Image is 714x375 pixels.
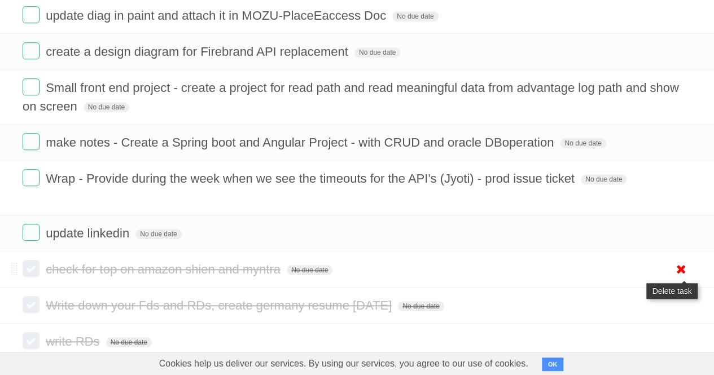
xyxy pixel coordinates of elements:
label: Done [23,260,40,277]
span: No due date [581,174,627,184]
span: write RDs [46,334,102,348]
label: Done [23,133,40,150]
label: Done [23,169,40,186]
span: No due date [287,265,332,275]
label: Done [23,42,40,59]
span: No due date [392,11,438,21]
span: update linkedin [46,226,132,240]
span: No due date [560,138,606,148]
label: Done [23,78,40,95]
span: make notes - Create a Spring boot and Angular Project - with CRUD and oracle DBoperation [46,135,557,149]
span: check for top on amazon shien and myntra [46,262,283,276]
span: No due date [398,301,444,311]
span: No due date [84,102,129,112]
span: Small front end project - create a project for read path and read meaningful data from advantage ... [23,81,679,113]
span: No due date [354,47,400,58]
span: No due date [106,337,152,347]
span: Wrap - Provide during the week when we see the timeouts for the API's (Jyoti) - prod issue ticket [46,171,577,186]
label: Done [23,332,40,349]
label: Done [23,6,40,23]
span: update diag in paint and attach it in MOZU-PlaceEaccess Doc [46,8,389,23]
span: No due date [135,229,181,239]
span: Write down your Fds and RDs, create germany resume [DATE] [46,298,395,312]
span: Cookies help us deliver our services. By using our services, you agree to our use of cookies. [148,352,540,375]
label: Done [23,224,40,241]
span: create a design diagram for Firebrand API replacement [46,45,351,59]
button: OK [542,358,564,371]
label: Done [23,296,40,313]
